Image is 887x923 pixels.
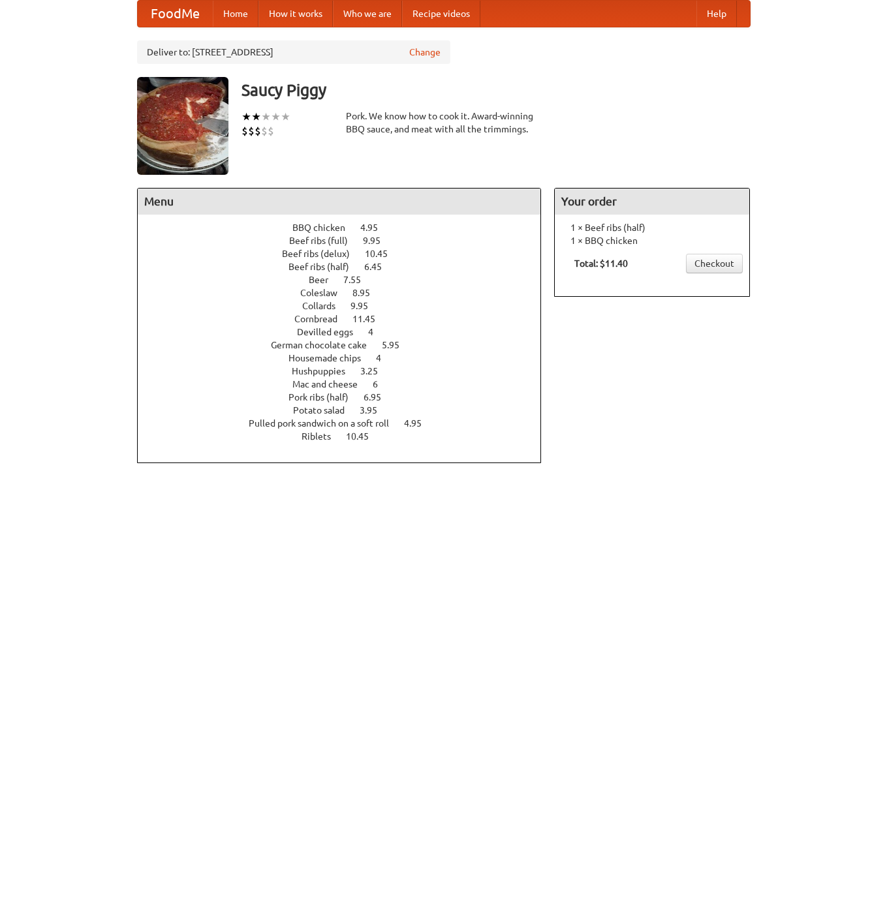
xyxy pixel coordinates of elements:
[302,301,349,311] span: Collards
[288,353,374,363] span: Housemade chips
[309,275,385,285] a: Beer 7.55
[288,262,362,272] span: Beef ribs (half)
[271,110,281,124] li: ★
[261,110,271,124] li: ★
[360,222,391,233] span: 4.95
[248,124,255,138] li: $
[300,288,350,298] span: Coleslaw
[368,327,386,337] span: 4
[282,249,363,259] span: Beef ribs (delux)
[292,222,402,233] a: BBQ chicken 4.95
[360,405,390,416] span: 3.95
[138,189,541,215] h4: Menu
[302,301,392,311] a: Collards 9.95
[213,1,258,27] a: Home
[364,262,395,272] span: 6.45
[302,431,344,442] span: Riblets
[241,77,751,103] h3: Saucy Piggy
[302,431,393,442] a: Riblets 10.45
[352,288,383,298] span: 8.95
[288,392,362,402] span: Pork ribs (half)
[289,235,361,246] span: Beef ribs (full)
[293,405,401,416] a: Potato salad 3.95
[382,340,412,350] span: 5.95
[402,1,480,27] a: Recipe videos
[696,1,737,27] a: Help
[561,234,743,247] li: 1 × BBQ chicken
[249,418,446,429] a: Pulled pork sandwich on a soft roll 4.95
[350,301,381,311] span: 9.95
[346,110,542,136] div: Pork. We know how to cook it. Award-winning BBQ sauce, and meat with all the trimmings.
[343,275,374,285] span: 7.55
[333,1,402,27] a: Who we are
[258,1,333,27] a: How it works
[271,340,424,350] a: German chocolate cake 5.95
[555,189,749,215] h4: Your order
[289,235,405,246] a: Beef ribs (full) 9.95
[373,379,391,389] span: 6
[241,124,248,138] li: $
[292,366,358,376] span: Hushpuppies
[346,431,382,442] span: 10.45
[409,46,441,59] a: Change
[261,124,268,138] li: $
[281,110,290,124] li: ★
[294,314,399,324] a: Cornbread 11.45
[292,366,402,376] a: Hushpuppies 3.25
[360,366,391,376] span: 3.25
[404,418,435,429] span: 4.95
[364,392,394,402] span: 6.95
[352,314,388,324] span: 11.45
[292,379,371,389] span: Mac and cheese
[282,249,412,259] a: Beef ribs (delux) 10.45
[137,40,450,64] div: Deliver to: [STREET_ADDRESS]
[309,275,341,285] span: Beer
[138,1,213,27] a: FoodMe
[288,262,406,272] a: Beef ribs (half) 6.45
[251,110,261,124] li: ★
[294,314,350,324] span: Cornbread
[271,340,380,350] span: German chocolate cake
[288,392,405,402] a: Pork ribs (half) 6.95
[376,353,394,363] span: 4
[268,124,274,138] li: $
[561,221,743,234] li: 1 × Beef ribs (half)
[288,353,405,363] a: Housemade chips 4
[241,110,251,124] li: ★
[574,258,628,269] b: Total: $11.40
[292,222,358,233] span: BBQ chicken
[300,288,394,298] a: Coleslaw 8.95
[297,327,366,337] span: Devilled eggs
[137,77,228,175] img: angular.jpg
[255,124,261,138] li: $
[292,379,402,389] a: Mac and cheese 6
[686,254,743,273] a: Checkout
[293,405,358,416] span: Potato salad
[297,327,397,337] a: Devilled eggs 4
[365,249,401,259] span: 10.45
[249,418,402,429] span: Pulled pork sandwich on a soft roll
[363,235,394,246] span: 9.95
